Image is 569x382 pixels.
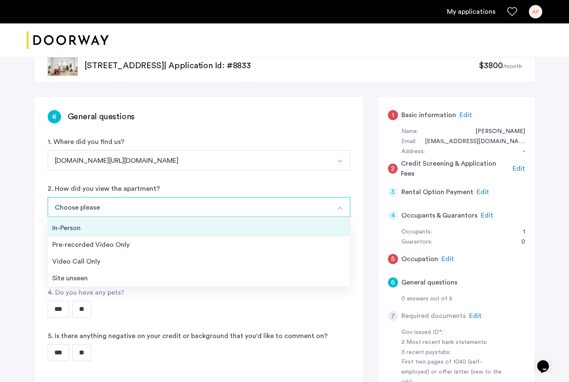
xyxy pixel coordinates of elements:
div: Name: [401,127,418,137]
div: AP [529,5,542,18]
span: Edit [441,256,454,262]
h5: General questions [401,277,457,287]
button: Select option [48,150,331,170]
div: Email: [401,137,416,147]
button: Select option [330,150,350,170]
div: Adwin Paul [467,127,525,137]
div: Occupants: [401,227,432,237]
div: Address: [401,147,425,157]
div: adwinpaul0@gmail.com [416,137,525,147]
a: My application [447,7,495,17]
div: 3 [388,187,398,197]
iframe: chat widget [534,349,561,374]
div: 2 Most recent bank statements: [401,338,507,348]
div: Site unseen [52,273,346,283]
button: Select option [48,197,331,217]
h5: Required documents [401,311,466,321]
div: 7 [388,311,398,321]
label: 5. Is there anything negative on your credit or background that you'd like to comment on? [48,331,328,341]
span: Edit [477,189,489,195]
div: 1 [388,110,398,120]
div: Guarantors: [401,237,432,247]
h5: Basic information [401,110,456,120]
span: $3800 [479,62,503,70]
p: [STREET_ADDRESS] | Application Id: #8833 [84,60,479,72]
h5: Credit Screening & Application Fees [401,159,509,179]
span: Edit [459,112,472,118]
label: 2. How did you view the apartment? [48,184,160,194]
label: 1. Where did you find us? [48,137,125,147]
img: arrow [337,205,343,211]
div: 4 [388,210,398,220]
label: 4. Do you have any pets? [48,287,125,297]
span: Edit [481,212,493,219]
div: 5 [388,254,398,264]
a: Favorites [507,7,517,17]
div: 6 [48,110,61,123]
div: - [514,147,525,157]
div: Gov issued ID*: [401,328,507,338]
div: 0 answers out of 5 [401,294,525,304]
div: 6 [388,277,398,287]
h5: Occupation [401,254,438,264]
img: apartment [48,56,78,76]
span: Edit [469,313,482,319]
div: Pre-recorded Video Only [52,240,346,250]
span: Edit [513,165,525,172]
div: 0 [513,237,525,247]
img: arrow [337,158,343,164]
h5: Occupants & Guarantors [401,210,477,220]
a: Cazamio logo [27,25,109,56]
div: In-Person [52,223,346,233]
sub: /month [503,64,522,69]
div: Video Call Only [52,256,346,267]
h3: General questions [68,111,135,123]
button: Select option [330,197,350,217]
div: 2 [388,164,398,174]
div: 1 [515,227,525,237]
img: logo [27,25,109,56]
div: 3 recent paystubs: [401,348,507,358]
h5: Rental Option Payment [401,187,473,197]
